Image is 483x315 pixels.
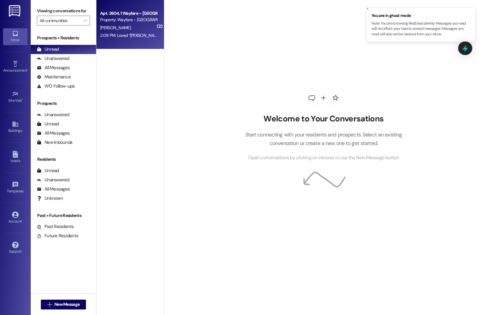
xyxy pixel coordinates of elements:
span: • [27,67,28,72]
div: Unread [37,121,59,127]
div: Maintenance [37,74,71,80]
a: Buildings [3,119,28,136]
a: Support [3,240,28,256]
div: Prospects + Residents [31,35,96,41]
h2: Welcome to Your Conversations [236,114,411,124]
div: Unread [37,46,59,53]
div: Unread [37,167,59,174]
div: Prospects [31,100,96,107]
div: All Messages [37,186,70,192]
p: Start connecting with your residents and prospects. Select an existing conversation or create a n... [236,130,411,148]
div: 2:09 PM: Loved “[PERSON_NAME] (Wayfare - [GEOGRAPHIC_DATA]): Yes!” [100,33,233,38]
span: Open conversations by clicking on inboxes or use the New Message button [248,154,399,162]
span: • [22,97,23,102]
div: Property: Wayfare - [GEOGRAPHIC_DATA] [100,17,157,23]
button: New Message [41,300,86,309]
span: [PERSON_NAME] [100,25,131,30]
div: Future Residents [37,233,78,239]
button: Close toast [364,6,371,12]
i:  [47,302,52,307]
span: • [24,188,25,192]
div: Past + Future Residents [31,212,96,219]
div: Past Residents [37,223,74,230]
span: New Message [54,301,80,308]
a: Account [3,210,28,226]
a: Inbox [3,28,28,45]
img: ResiDesk Logo [9,5,21,17]
div: Apt. 2604, 1 Wayfare – [GEOGRAPHIC_DATA] [100,10,157,17]
div: Unanswered [37,177,69,183]
div: Residents [31,156,96,163]
div: All Messages [37,130,70,136]
a: Leads [3,149,28,166]
div: Unanswered [37,112,69,118]
div: New Inbounds [37,139,72,146]
input: All communities [40,16,80,26]
p: Note: You are browsing ResiDesk silently. Messages you read will not affect your team's unread me... [372,21,470,37]
div: All Messages [37,65,70,71]
a: Templates • [3,179,28,196]
a: Site Visit • [3,89,28,105]
label: Viewing conversations for [37,6,90,16]
i:  [83,18,87,23]
div: Unknown [37,195,63,202]
span: You are in ghost mode [372,13,470,19]
div: Unanswered [37,55,69,62]
div: WO Follow-ups [37,83,75,89]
